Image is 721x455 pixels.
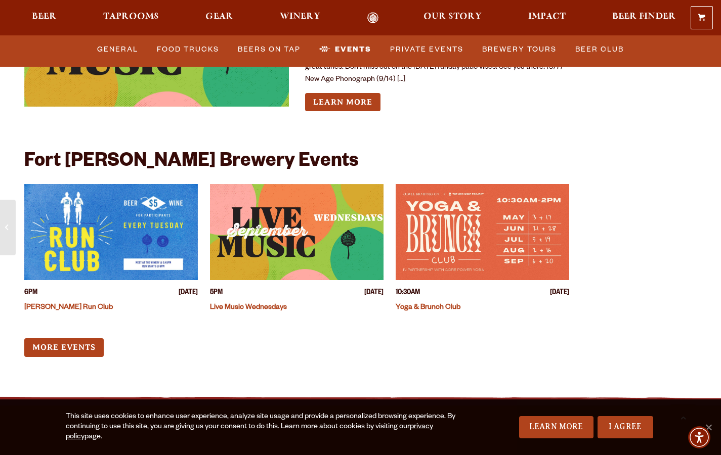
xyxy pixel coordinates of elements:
[32,13,57,21] span: Beer
[24,288,37,299] span: 6PM
[97,12,165,24] a: Taprooms
[598,416,653,438] a: I Agree
[205,13,233,21] span: Gear
[478,38,561,61] a: Brewery Tours
[688,426,710,448] div: Accessibility Menu
[66,412,468,442] div: This site uses cookies to enhance user experience, analyze site usage and provide a personalized ...
[571,38,628,61] a: Beer Club
[315,38,375,61] a: Events
[210,288,223,299] span: 5PM
[550,288,569,299] span: [DATE]
[210,184,384,280] a: View event details
[396,288,420,299] span: 10:30AM
[519,416,593,438] a: Learn More
[24,338,104,357] a: More Events (opens in a new window)
[153,38,223,61] a: Food Trucks
[364,288,384,299] span: [DATE]
[24,304,113,312] a: [PERSON_NAME] Run Club
[423,13,482,21] span: Our Story
[25,12,63,24] a: Beer
[273,12,327,24] a: Winery
[210,304,287,312] a: Live Music Wednesdays
[522,12,572,24] a: Impact
[354,12,392,24] a: Odell Home
[280,13,320,21] span: Winery
[234,38,305,61] a: Beers on Tap
[396,184,569,280] a: View event details
[24,184,198,280] a: View event details
[417,12,488,24] a: Our Story
[528,13,566,21] span: Impact
[612,13,676,21] span: Beer Finder
[103,13,159,21] span: Taprooms
[179,288,198,299] span: [DATE]
[24,152,358,174] h2: Fort [PERSON_NAME] Brewery Events
[93,38,142,61] a: General
[305,93,380,112] a: Learn more about Live Music Sundays
[386,38,468,61] a: Private Events
[199,12,240,24] a: Gear
[396,304,460,312] a: Yoga & Brunch Club
[606,12,683,24] a: Beer Finder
